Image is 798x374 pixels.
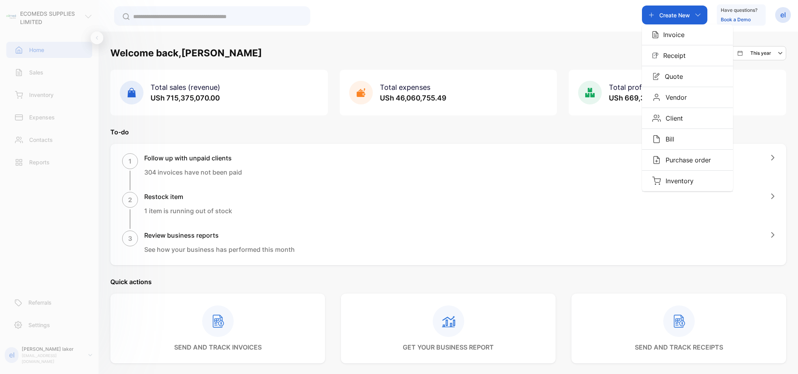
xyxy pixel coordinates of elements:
h1: Restock item [144,192,232,201]
img: Icon [652,93,661,102]
p: Vendor [661,93,687,102]
p: Purchase order [661,155,711,165]
p: Receipt [658,51,686,60]
p: get your business report [403,342,494,352]
p: 304 invoices have not been paid [144,167,242,177]
span: USh 46,060,755.49 [380,94,446,102]
p: Quick actions [110,277,786,287]
p: Inventory [661,176,694,186]
p: Create New [659,11,690,19]
img: Icon [652,135,661,143]
p: Client [661,114,683,123]
p: [PERSON_NAME] laker [22,346,82,353]
p: Invoice [658,30,685,39]
img: Icon [652,52,658,59]
span: Total profit [609,83,646,91]
p: Bill [661,134,674,144]
span: USh 715,375,070.00 [151,94,220,102]
p: Reports [29,158,50,166]
p: Settings [28,321,50,329]
h1: Welcome back, [PERSON_NAME] [110,46,262,60]
p: Have questions? [721,6,757,14]
p: Inventory [29,91,54,99]
h1: Follow up with unpaid clients [144,153,242,163]
img: Icon [652,73,660,80]
span: USh 669,314,314.51 [609,94,678,102]
button: This year [731,46,786,60]
p: Sales [29,68,43,76]
img: Icon [652,156,661,164]
p: Home [29,46,44,54]
button: Create NewIconInvoiceIconReceiptIconQuoteIconVendorIconClientIconBillIconPurchase orderIconInventory [642,6,707,24]
p: This year [750,50,771,57]
p: 1 item is running out of stock [144,206,232,216]
p: 2 [128,195,132,205]
p: el [9,350,15,360]
p: See how your business has performed this month [144,245,295,254]
button: el [775,6,791,24]
p: Quote [660,72,683,81]
p: ECOMEDS SUPPLIES LIMITED [20,9,84,26]
p: Contacts [29,136,53,144]
img: Icon [652,114,661,123]
p: 1 [128,156,132,166]
p: send and track invoices [174,342,262,352]
img: Icon [652,31,658,39]
p: 3 [128,234,132,243]
p: To-do [110,127,786,137]
p: Referrals [28,298,52,307]
h1: Review business reports [144,231,295,240]
p: Expenses [29,113,55,121]
span: Total expenses [380,83,430,91]
p: send and track receipts [635,342,723,352]
img: logo [6,12,16,22]
p: [EMAIL_ADDRESS][DOMAIN_NAME] [22,353,82,365]
p: el [780,10,786,20]
img: Icon [652,177,661,185]
a: Book a Demo [721,17,751,22]
span: Total sales (revenue) [151,83,220,91]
